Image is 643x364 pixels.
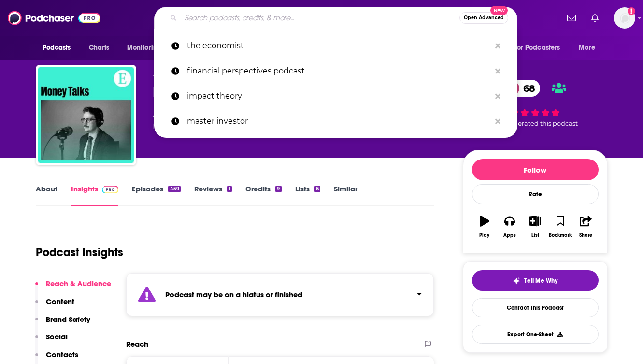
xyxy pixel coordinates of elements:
[472,184,599,204] div: Rate
[127,41,161,55] span: Monitoring
[187,84,490,109] p: impact theory
[187,58,490,84] p: financial perspectives podcast
[154,84,517,109] a: impact theory
[508,39,574,57] button: open menu
[472,325,599,344] button: Export One-Sheet
[194,184,232,206] a: Reviews1
[572,39,607,57] button: open menu
[132,184,180,206] a: Episodes459
[549,233,572,238] div: Bookmark
[35,315,90,333] button: Brand Safety
[35,332,68,350] button: Social
[168,186,180,192] div: 459
[71,184,119,206] a: InsightsPodchaser Pro
[295,184,320,206] a: Lists6
[548,209,573,244] button: Bookmark
[514,80,540,97] span: 68
[227,186,232,192] div: 1
[472,298,599,317] a: Contact This Podcast
[46,332,68,341] p: Social
[479,233,489,238] div: Play
[153,73,213,83] span: The Economist
[513,277,520,285] img: tell me why sparkle
[463,73,608,133] div: 68 5 peoplerated this podcast
[610,331,633,354] iframe: Intercom live chat
[497,209,522,244] button: Apps
[102,186,119,193] img: Podchaser Pro
[46,350,78,359] p: Contacts
[35,297,74,315] button: Content
[46,279,111,288] p: Reach & Audience
[36,184,57,206] a: About
[187,33,490,58] p: the economist
[46,315,90,324] p: Brand Safety
[126,339,148,349] h2: Reach
[587,10,602,26] a: Show notifications dropdown
[522,209,547,244] button: List
[120,39,174,57] button: open menu
[275,186,281,192] div: 9
[524,277,557,285] span: Tell Me Why
[531,233,539,238] div: List
[472,159,599,180] button: Follow
[8,9,100,27] img: Podchaser - Follow, Share and Rate Podcasts
[490,6,508,15] span: New
[35,279,111,297] button: Reach & Audience
[504,80,540,97] a: 68
[36,39,84,57] button: open menu
[459,12,508,24] button: Open AdvancedNew
[181,10,459,26] input: Search podcasts, credits, & more...
[614,7,635,29] img: User Profile
[334,184,357,206] a: Similar
[314,186,320,192] div: 6
[154,7,517,29] div: Search podcasts, credits, & more...
[514,41,560,55] span: For Podcasters
[563,10,580,26] a: Show notifications dropdown
[472,270,599,291] button: tell me why sparkleTell Me Why
[153,121,431,132] span: featuring
[503,233,516,238] div: Apps
[464,15,504,20] span: Open Advanced
[153,109,431,132] div: A weekly podcast
[89,41,110,55] span: Charts
[472,209,497,244] button: Play
[154,58,517,84] a: financial perspectives podcast
[36,245,123,260] h1: Podcast Insights
[628,7,635,15] svg: Add a profile image
[38,67,134,163] img: Money Talks from The Economist
[43,41,71,55] span: Podcasts
[83,39,115,57] a: Charts
[614,7,635,29] button: Show profile menu
[522,120,578,127] span: rated this podcast
[579,41,595,55] span: More
[154,109,517,134] a: master investor
[46,297,74,306] p: Content
[165,290,302,299] strong: Podcast may be on a hiatus or finished
[614,7,635,29] span: Logged in as HughE
[154,33,517,58] a: the economist
[573,209,598,244] button: Share
[187,109,490,134] p: master investor
[245,184,281,206] a: Credits9
[579,233,592,238] div: Share
[126,273,434,316] section: Click to expand status details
